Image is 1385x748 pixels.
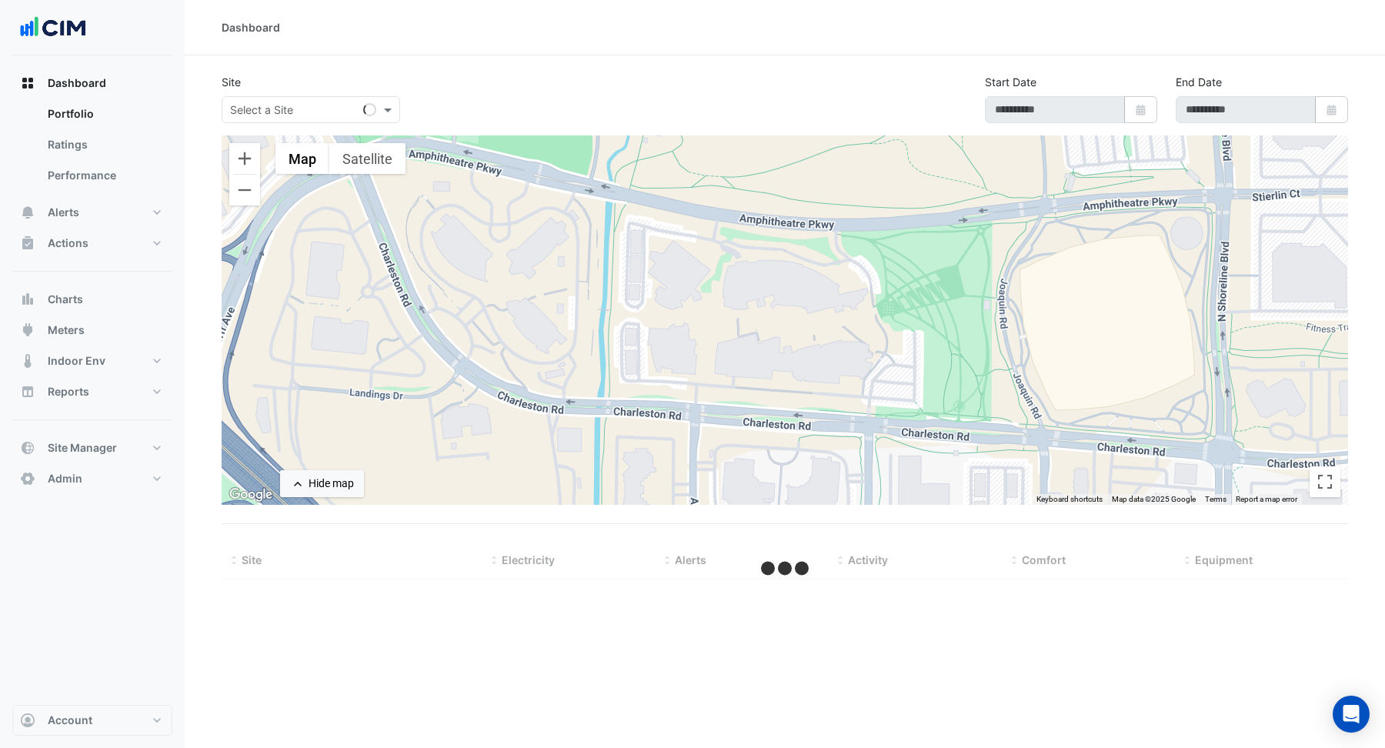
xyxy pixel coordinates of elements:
app-icon: Alerts [20,205,35,220]
app-icon: Charts [20,292,35,307]
div: Dashboard [222,19,280,35]
button: Actions [12,228,172,259]
button: Admin [12,463,172,494]
button: Show satellite imagery [329,143,405,174]
app-icon: Meters [20,322,35,338]
span: Reports [48,384,89,399]
button: Indoor Env [12,346,172,376]
div: Hide map [309,476,354,492]
span: Electricity [502,553,555,566]
img: Google [225,485,276,505]
button: Toggle fullscreen view [1310,466,1340,497]
button: Account [12,705,172,736]
span: Actions [48,235,88,251]
span: Alerts [48,205,79,220]
button: Show street map [275,143,329,174]
span: Map data ©2025 Google [1112,495,1196,503]
button: Site Manager [12,432,172,463]
span: Alerts [675,553,706,566]
span: Indoor Env [48,353,105,369]
span: Meters [48,322,85,338]
button: Hide map [280,470,364,497]
span: Site Manager [48,440,117,456]
a: Open this area in Google Maps (opens a new window) [225,485,276,505]
button: Zoom in [229,143,260,174]
app-icon: Reports [20,384,35,399]
a: Portfolio [35,99,172,129]
span: Activity [848,553,888,566]
app-icon: Dashboard [20,75,35,91]
span: Dashboard [48,75,106,91]
div: Dashboard [12,99,172,197]
button: Charts [12,284,172,315]
span: Equipment [1195,553,1253,566]
span: Charts [48,292,83,307]
app-icon: Site Manager [20,440,35,456]
label: Start Date [985,74,1036,90]
app-icon: Indoor Env [20,353,35,369]
a: Performance [35,160,172,191]
label: Site [222,74,241,90]
button: Zoom out [229,175,260,205]
label: End Date [1176,74,1222,90]
div: Open Intercom Messenger [1333,696,1370,733]
span: Comfort [1022,553,1066,566]
span: Site [242,553,262,566]
a: Ratings [35,129,172,160]
a: Terms (opens in new tab) [1205,495,1226,503]
img: Company Logo [18,12,88,43]
a: Report a map error [1236,495,1297,503]
span: Account [48,713,92,728]
button: Reports [12,376,172,407]
button: Dashboard [12,68,172,99]
app-icon: Admin [20,471,35,486]
button: Alerts [12,197,172,228]
app-icon: Actions [20,235,35,251]
span: Admin [48,471,82,486]
button: Meters [12,315,172,346]
button: Keyboard shortcuts [1036,494,1103,505]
